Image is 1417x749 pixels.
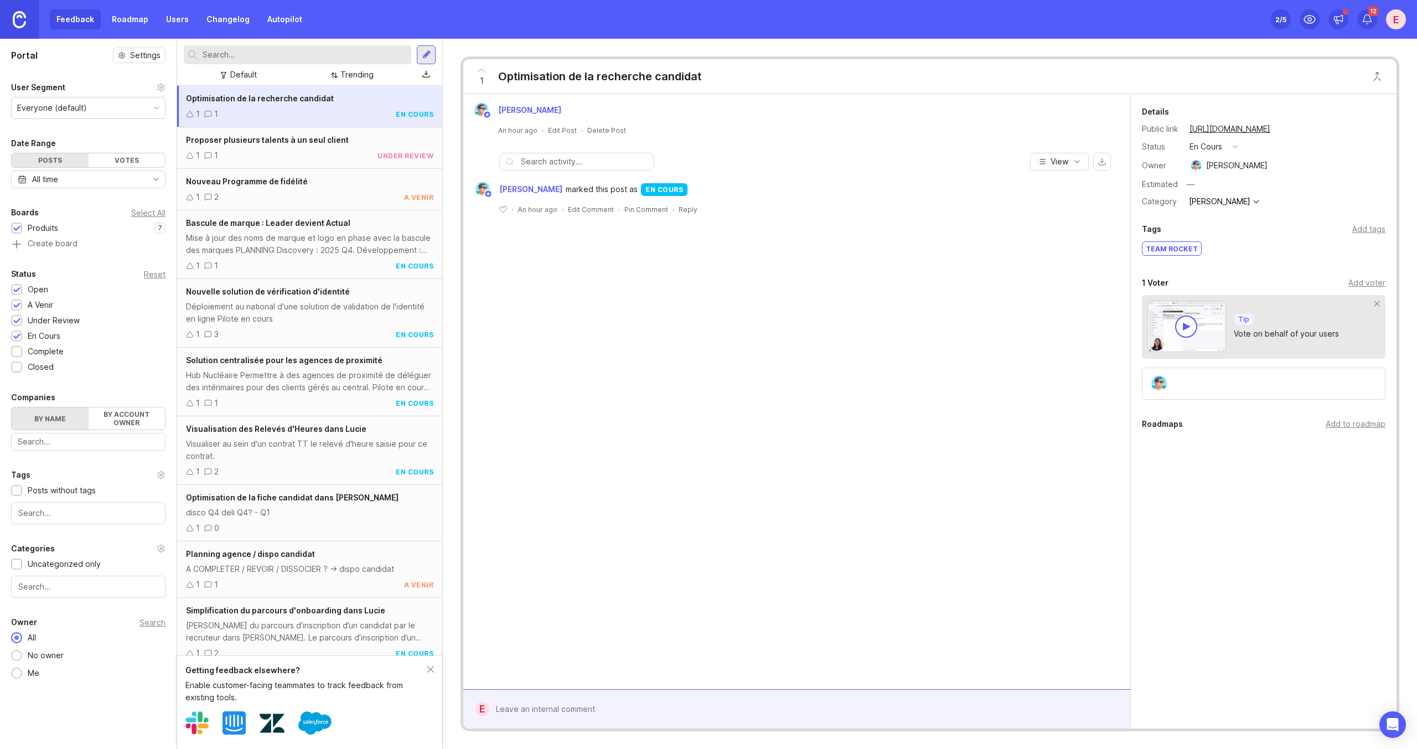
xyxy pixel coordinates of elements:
div: 2 /5 [1275,12,1286,27]
div: Vote on behalf of your users [1234,328,1339,340]
div: Pin Comment [624,205,668,214]
div: Status [11,267,36,281]
div: No owner [22,649,69,662]
span: [PERSON_NAME] [499,183,562,195]
img: member badge [484,190,493,198]
div: Hub Nucléaire Permettre à des agences de proximité de déléguer des intérimaires pour des clients ... [186,369,433,394]
div: Delete Post [587,126,626,135]
button: E [1386,9,1406,29]
div: Me [22,667,45,679]
div: en cours [641,183,687,196]
div: Estimated [1142,180,1178,188]
div: A COMPLETER / REVOIR / DISSOCIER ? -> dispo candidat [186,563,433,575]
div: Open Intercom Messenger [1379,711,1406,738]
span: Nouvelle solution de vérification d'identité [186,287,350,296]
a: Nouvelle solution de vérification d'identitéDéploiement au national d'une solution de validation ... [177,279,442,348]
div: 1 [214,578,218,591]
img: Salesforce logo [298,706,332,740]
div: 1 Voter [1142,276,1168,290]
div: 1 [196,328,200,340]
button: Settings [113,48,166,63]
a: Benjamin Hareau[PERSON_NAME] [468,103,570,117]
div: [PERSON_NAME] du parcours d’inscription d’un candidat par le recruteur dans [PERSON_NAME]. Le par... [186,619,433,644]
img: Slack logo [185,711,209,735]
p: 7 [158,224,162,233]
div: 1 [214,260,218,272]
span: Solution centralisée pour les agences de proximité [186,355,382,365]
a: Optimisation de la recherche candidat11en cours [177,86,442,127]
div: — [1183,177,1198,192]
div: Closed [28,361,54,373]
div: 1 [196,191,200,203]
div: · [542,126,544,135]
label: By name [12,407,89,430]
div: · [511,205,513,214]
div: en cours [396,399,433,408]
div: All [22,632,42,644]
div: Companies [11,391,55,404]
div: en cours [396,330,433,339]
div: 1 [196,108,200,120]
div: Mise à jour des noms de marque et logo en phase avec la bascule des marques PLANNING Discovery : ... [186,232,433,256]
a: Nouveau Programme de fidélité12a venir [177,169,442,210]
div: en cours [396,110,433,119]
button: View [1030,153,1089,171]
div: Produits [28,222,58,234]
div: en cours [396,649,433,658]
div: under review [377,151,433,161]
div: Edit Comment [568,205,614,214]
div: Posts [12,153,89,167]
div: Everyone (default) [17,102,87,114]
div: en cours [396,467,433,477]
div: Boards [11,206,39,219]
div: Open [28,283,48,296]
div: 2 [214,466,219,478]
div: Tags [11,468,30,482]
span: Nouveau Programme de fidélité [186,177,308,186]
div: 1 [196,647,200,659]
button: 2/5 [1271,9,1291,29]
div: 1 [196,522,200,534]
div: [PERSON_NAME] [1206,159,1268,172]
a: Bascule de marque : Leader devient ActualMise à jour des noms de marque et logo en phase avec la ... [177,210,442,279]
span: Simplification du parcours d'onboarding dans Lucie [186,606,385,615]
a: Visualisation des Relevés d'Heures dans LucieVisualiser au sein d'un contrat TT le relevé d'heure... [177,416,442,485]
div: a venir [404,193,434,202]
div: Enable customer-facing teammates to track feedback from existing tools. [185,679,427,704]
button: export comments [1093,153,1111,171]
div: User Segment [11,81,65,94]
input: Search... [18,436,159,448]
div: [PERSON_NAME] [1189,198,1250,205]
div: Tags [1142,223,1161,236]
div: Add tags [1352,223,1385,235]
div: 1 [214,397,218,409]
a: An hour ago [498,126,537,135]
div: Add to roadmap [1326,418,1385,430]
img: Benjamin Hareau [475,182,490,197]
a: Proposer plusieurs talents à un seul client11under review [177,127,442,169]
input: Search activity... [521,156,648,168]
div: Posts without tags [28,484,96,497]
div: a venir [404,580,434,590]
div: Under Review [28,314,80,327]
span: View [1051,156,1068,167]
div: Roadmaps [1142,417,1183,431]
div: 0 [214,522,219,534]
div: 1 [214,108,218,120]
input: Search... [18,507,158,519]
div: 2 [214,191,219,203]
a: Optimisation de la fiche candidat dans [PERSON_NAME]disco Q4 deli Q4? - Q110 [177,485,442,541]
img: Benjamin Hareau [1151,376,1167,391]
span: An hour ago [518,205,557,214]
img: Canny Home [13,11,26,28]
a: Solution centralisée pour les agences de proximitéHub Nucléaire Permettre à des agences de proxim... [177,348,442,416]
div: Default [230,69,257,81]
a: Planning agence / dispo candidatA COMPLETER / REVOIR / DISSOCIER ? -> dispo candidat11a venir [177,541,442,598]
img: video-thumbnail-vote-d41b83416815613422e2ca741bf692cc.jpg [1147,301,1226,352]
div: Votes [89,153,166,167]
span: Visualisation des Relevés d'Heures dans Lucie [186,424,366,433]
div: 3 [214,328,219,340]
div: Déploiement au national d'une solution de validation de l'identité en ligne Pilote en cours [186,301,433,325]
img: Benjamin Hareau [474,103,489,117]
